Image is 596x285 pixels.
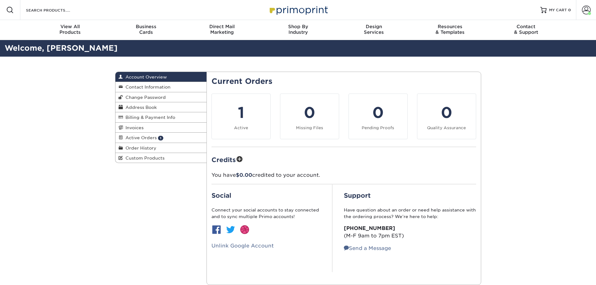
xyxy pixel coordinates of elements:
[184,24,260,29] span: Direct Mail
[123,105,157,110] span: Address Book
[123,135,157,140] span: Active Orders
[549,8,567,13] span: MY CART
[236,172,252,178] span: $0.00
[115,153,207,163] a: Custom Products
[280,94,339,139] a: 0 Missing Files
[336,20,412,40] a: DesignServices
[115,102,207,112] a: Address Book
[344,225,476,240] p: (M-F 9am to 7pm EST)
[211,225,222,235] img: btn-facebook.jpg
[123,125,144,130] span: Invoices
[234,125,248,130] small: Active
[123,115,175,120] span: Billing & Payment Info
[260,20,336,40] a: Shop ByIndustry
[184,20,260,40] a: Direct MailMarketing
[123,155,165,160] span: Custom Products
[211,77,476,86] h2: Current Orders
[488,20,564,40] a: Contact& Support
[284,101,335,124] div: 0
[417,94,476,139] a: 0 Quality Assurance
[344,207,476,220] p: Have question about an order or need help assistance with the ordering process? We’re here to help:
[353,101,404,124] div: 0
[211,192,321,199] h2: Social
[427,125,466,130] small: Quality Assurance
[267,3,329,17] img: Primoprint
[211,155,476,164] h2: Credits
[108,24,184,35] div: Cards
[211,243,274,249] a: Unlink Google Account
[226,225,236,235] img: btn-twitter.jpg
[115,112,207,122] a: Billing & Payment Info
[211,171,476,179] p: You have credited to your account.
[115,82,207,92] a: Contact Information
[344,245,391,251] a: Send a Message
[336,24,412,29] span: Design
[211,207,321,220] p: Connect your social accounts to stay connected and to sync multiple Primo accounts!
[336,24,412,35] div: Services
[260,24,336,35] div: Industry
[115,72,207,82] a: Account Overview
[32,20,108,40] a: View AllProducts
[412,24,488,29] span: Resources
[216,101,267,124] div: 1
[115,143,207,153] a: Order History
[115,133,207,143] a: Active Orders 1
[184,24,260,35] div: Marketing
[488,24,564,35] div: & Support
[296,125,323,130] small: Missing Files
[211,94,271,139] a: 1 Active
[488,24,564,29] span: Contact
[32,24,108,35] div: Products
[108,24,184,29] span: Business
[123,74,167,79] span: Account Overview
[123,84,171,89] span: Contact Information
[421,101,472,124] div: 0
[115,123,207,133] a: Invoices
[32,24,108,29] span: View All
[362,125,394,130] small: Pending Proofs
[123,145,156,150] span: Order History
[412,20,488,40] a: Resources& Templates
[115,92,207,102] a: Change Password
[25,6,86,14] input: SEARCH PRODUCTS.....
[108,20,184,40] a: BusinessCards
[344,192,476,199] h2: Support
[123,95,166,100] span: Change Password
[158,136,163,140] span: 1
[568,8,571,12] span: 0
[349,94,408,139] a: 0 Pending Proofs
[240,225,250,235] img: btn-dribbble.jpg
[260,24,336,29] span: Shop By
[344,225,395,231] strong: [PHONE_NUMBER]
[412,24,488,35] div: & Templates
